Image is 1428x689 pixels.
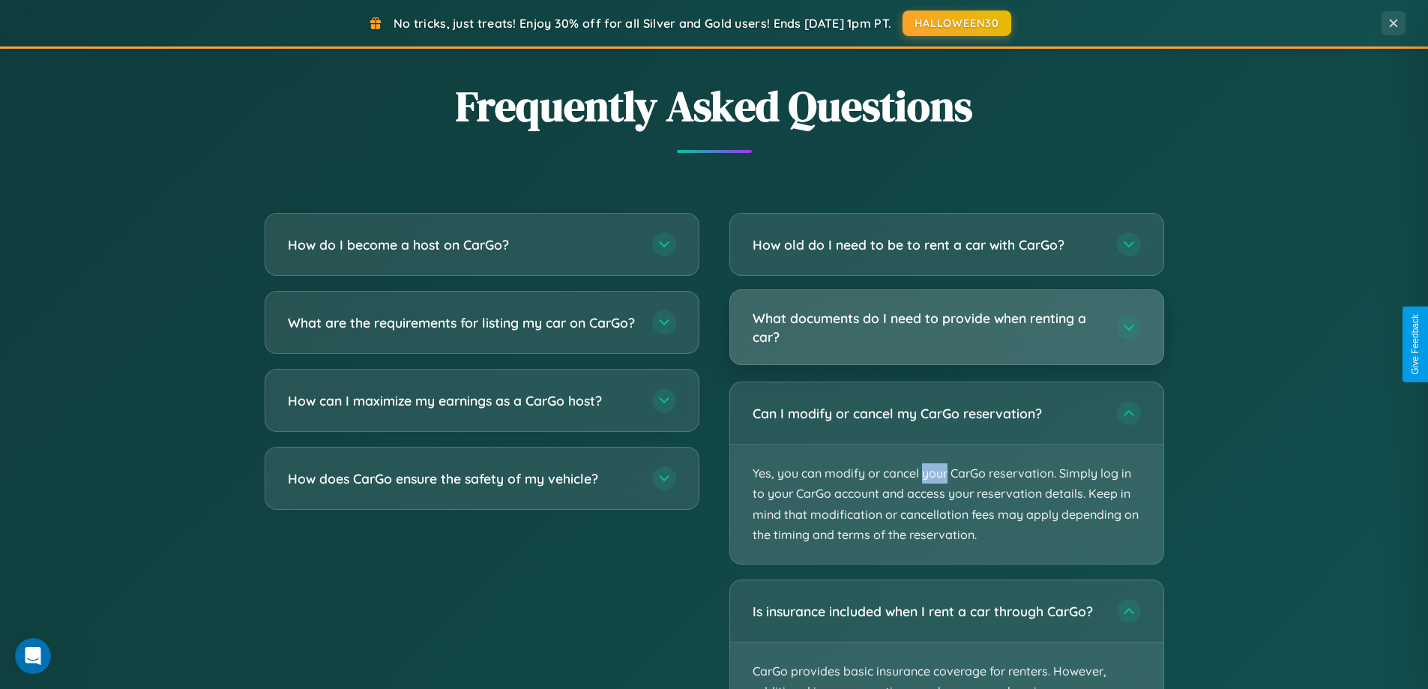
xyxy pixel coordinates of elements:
h3: How do I become a host on CarGo? [288,235,637,254]
h3: How old do I need to be to rent a car with CarGo? [753,235,1102,254]
button: HALLOWEEN30 [903,10,1011,36]
span: No tricks, just treats! Enjoy 30% off for all Silver and Gold users! Ends [DATE] 1pm PT. [394,16,891,31]
div: Give Feedback [1410,314,1421,375]
iframe: Intercom live chat [15,638,51,674]
h3: Can I modify or cancel my CarGo reservation? [753,404,1102,423]
p: Yes, you can modify or cancel your CarGo reservation. Simply log in to your CarGo account and acc... [730,445,1163,564]
h2: Frequently Asked Questions [265,77,1164,135]
h3: What documents do I need to provide when renting a car? [753,309,1102,346]
h3: Is insurance included when I rent a car through CarGo? [753,602,1102,621]
h3: How does CarGo ensure the safety of my vehicle? [288,469,637,488]
h3: How can I maximize my earnings as a CarGo host? [288,391,637,410]
h3: What are the requirements for listing my car on CarGo? [288,313,637,332]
